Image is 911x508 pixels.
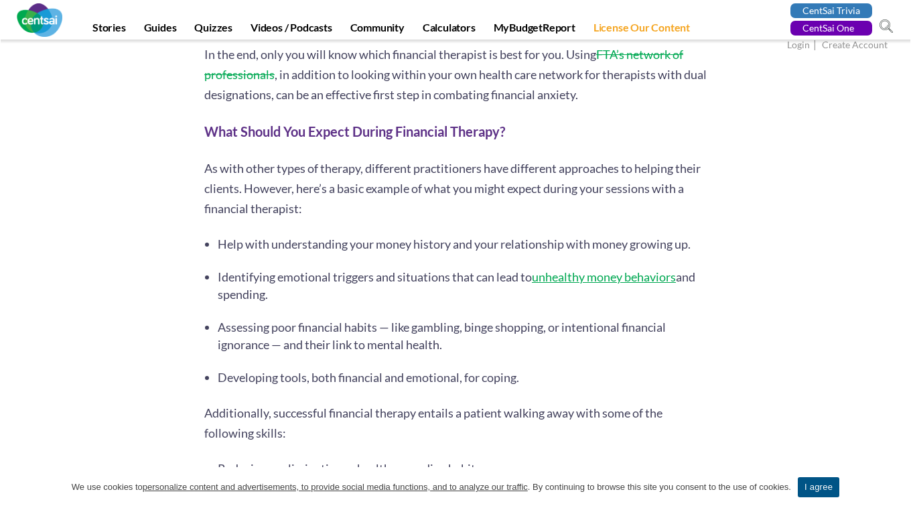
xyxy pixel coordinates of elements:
a: Videos / Podcasts [242,21,340,40]
li: Developing tools, both financial and emotional, for coping. [218,369,707,386]
li: Assessing poor financial habits — like gambling, binge shopping, or intentional financial ignoran... [218,318,707,353]
strong: What Should You Expect During Financial Therapy? [204,123,505,139]
a: Quizzes [186,21,240,40]
li: Identifying emotional triggers and situations that can lead to and spending. [218,268,707,303]
img: CentSai [17,3,62,37]
li: Help with understanding your money history and your relationship with money growing up. [218,235,707,253]
span: | [812,38,820,53]
a: License Our Content [585,21,698,40]
a: unhealthy money behaviors [532,269,676,284]
p: Additionally, successful financial therapy entails a patient walking away with some of the follow... [204,403,707,443]
a: Calculators [415,21,484,40]
a: CentSai Trivia [790,3,872,18]
a: MyBudgetReport [486,21,583,40]
u: personalize content and advertisements, to provide social media functions, and to analyze our tra... [143,482,528,492]
a: FTA’s network of professionals [204,47,683,82]
li: Reducing or eliminating unhealthy spending habits. [218,460,707,477]
a: Guides [136,21,185,40]
a: Create Account [822,39,888,53]
a: I agree [888,481,901,494]
a: Community [342,21,413,40]
a: CentSai One [790,21,872,36]
span: We use cookies to . By continuing to browse this site you consent to the use of cookies. [72,481,791,494]
a: Stories [84,21,134,40]
a: I agree [798,477,839,497]
p: In the end, only you will know which financial therapist is best for you. Using , in addition to ... [204,44,707,105]
a: Login [787,39,810,53]
p: As with other types of therapy, different practitioners have different approaches to helping thei... [204,158,707,218]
